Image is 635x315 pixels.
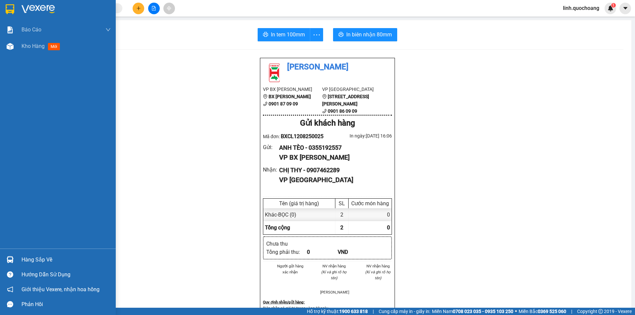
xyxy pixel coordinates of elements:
[265,212,296,218] span: Khác - BỌC (0)
[598,309,603,314] span: copyright
[21,285,100,294] span: Giới thiệu Vexere, nhận hoa hồng
[106,27,111,32] span: down
[619,3,631,14] button: caret-down
[271,30,305,39] span: In tem 100mm
[350,200,390,207] div: Cước món hàng
[21,270,111,280] div: Hướng dẫn sử dụng
[279,166,387,175] div: CHỊ THY - 0907462289
[310,31,323,39] span: more
[339,309,368,314] strong: 1900 633 818
[7,256,14,263] img: warehouse-icon
[266,248,307,256] div: Tổng phải thu :
[349,208,392,221] div: 0
[622,5,628,11] span: caret-down
[21,43,45,49] span: Kho hàng
[7,43,14,50] img: warehouse-icon
[327,132,392,139] div: In ngày: [DATE] 16:06
[611,3,616,8] sup: 1
[379,308,430,315] span: Cung cấp máy in - giấy in:
[322,94,327,99] span: environment
[266,240,307,248] div: Chưa thu
[307,248,338,256] div: 0
[21,255,111,265] div: Hàng sắp về
[279,152,387,163] div: VP BX [PERSON_NAME]
[163,3,175,14] button: aim
[263,117,392,130] div: Gửi khách hàng
[515,310,517,313] span: ⚪️
[321,270,347,280] i: (Kí và ghi rõ họ tên)
[7,301,13,307] span: message
[328,108,357,114] b: 0901 86 09 09
[276,263,304,275] li: Người gửi hàng xác nhận
[269,94,311,99] b: BX [PERSON_NAME]
[48,43,60,50] span: mới
[279,143,387,152] div: ANH TÈO - 0355192557
[310,28,323,41] button: more
[21,299,111,309] div: Phản hồi
[263,86,322,93] li: VP BX [PERSON_NAME]
[373,308,374,315] span: |
[365,270,391,280] i: (Kí và ghi rõ họ tên)
[263,61,286,84] img: logo.jpg
[7,271,13,278] span: question-circle
[432,308,513,315] span: Miền Nam
[265,200,333,207] div: Tên (giá trị hàng)
[338,32,344,38] span: printer
[148,3,160,14] button: file-add
[269,101,298,106] b: 0901 87 09 09
[7,286,13,293] span: notification
[136,6,141,11] span: plus
[263,61,392,73] li: [PERSON_NAME]
[263,299,392,305] div: Quy định nhận/gửi hàng :
[612,3,614,8] span: 1
[279,175,387,185] div: VP [GEOGRAPHIC_DATA]
[387,224,390,231] span: 0
[320,263,348,269] li: NV nhận hàng
[263,32,268,38] span: printer
[538,309,566,314] strong: 0369 525 060
[7,26,14,33] img: solution-icon
[571,308,572,315] span: |
[322,109,327,113] span: phone
[263,101,268,106] span: phone
[335,208,349,221] div: 2
[519,308,566,315] span: Miền Bắc
[6,4,14,14] img: logo-vxr
[133,3,144,14] button: plus
[558,4,605,12] span: linh.quochoang
[21,25,41,34] span: Báo cáo
[263,132,327,140] div: Mã đơn:
[307,308,368,315] span: Hỗ trợ kỹ thuật:
[263,94,268,99] span: environment
[608,5,614,11] img: icon-new-feature
[263,143,279,151] div: Gửi :
[322,94,369,106] b: [STREET_ADDRESS][PERSON_NAME]
[333,28,397,41] button: printerIn biên nhận 80mm
[364,263,392,269] li: NV nhận hàng
[338,248,368,256] div: VND
[263,305,392,311] p: Biên nhận có giá trị trong vòng 10 ngày.
[167,6,171,11] span: aim
[322,86,381,93] li: VP [GEOGRAPHIC_DATA]
[337,200,347,207] div: SL
[151,6,156,11] span: file-add
[265,224,290,231] span: Tổng cộng
[320,289,348,295] li: [PERSON_NAME]
[263,166,279,174] div: Nhận :
[258,28,310,41] button: printerIn tem 100mm
[346,30,392,39] span: In biên nhận 80mm
[453,309,513,314] strong: 0708 023 035 - 0935 103 250
[281,133,323,139] span: BXCL1208250025
[340,224,343,231] span: 2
